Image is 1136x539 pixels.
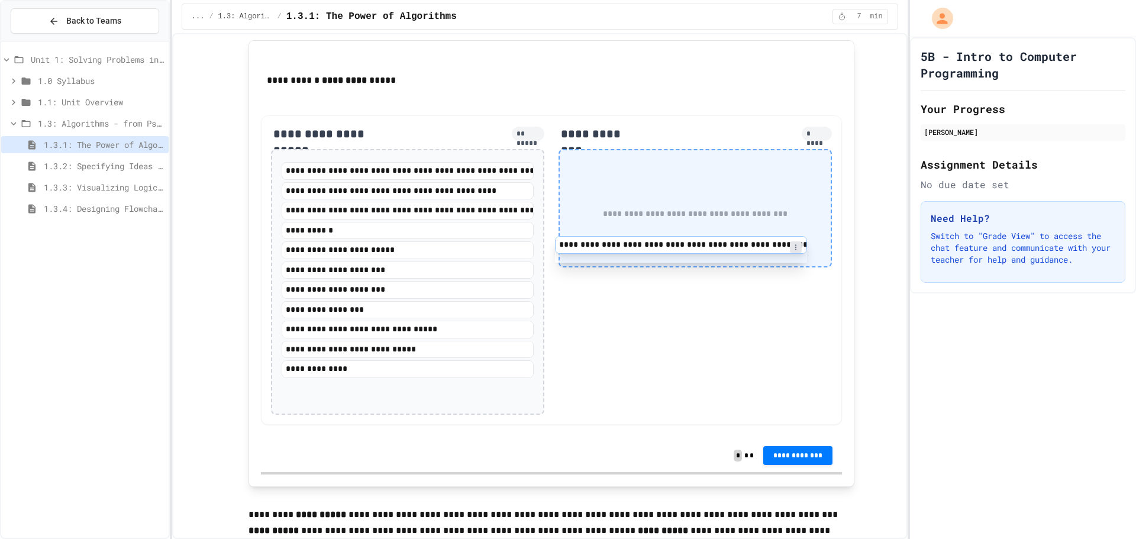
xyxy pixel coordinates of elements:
[44,160,164,172] span: 1.3.2: Specifying Ideas with Pseudocode
[286,9,457,24] span: 1.3.1: The Power of Algorithms
[209,12,213,21] span: /
[921,101,1125,117] h2: Your Progress
[277,12,282,21] span: /
[931,230,1115,266] p: Switch to "Grade View" to access the chat feature and communicate with your teacher for help and ...
[921,156,1125,173] h2: Assignment Details
[870,12,883,21] span: min
[44,138,164,151] span: 1.3.1: The Power of Algorithms
[924,127,1122,137] div: [PERSON_NAME]
[921,48,1125,81] h1: 5B - Intro to Computer Programming
[38,96,164,108] span: 1.1: Unit Overview
[919,5,956,32] div: My Account
[218,12,273,21] span: 1.3: Algorithms - from Pseudocode to Flowcharts
[44,181,164,193] span: 1.3.3: Visualizing Logic with Flowcharts
[38,75,164,87] span: 1.0 Syllabus
[921,177,1125,192] div: No due date set
[38,117,164,130] span: 1.3: Algorithms - from Pseudocode to Flowcharts
[31,53,164,66] span: Unit 1: Solving Problems in Computer Science
[850,12,869,21] span: 7
[44,202,164,215] span: 1.3.4: Designing Flowcharts
[192,12,205,21] span: ...
[11,8,159,34] button: Back to Teams
[66,15,121,27] span: Back to Teams
[931,211,1115,225] h3: Need Help?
